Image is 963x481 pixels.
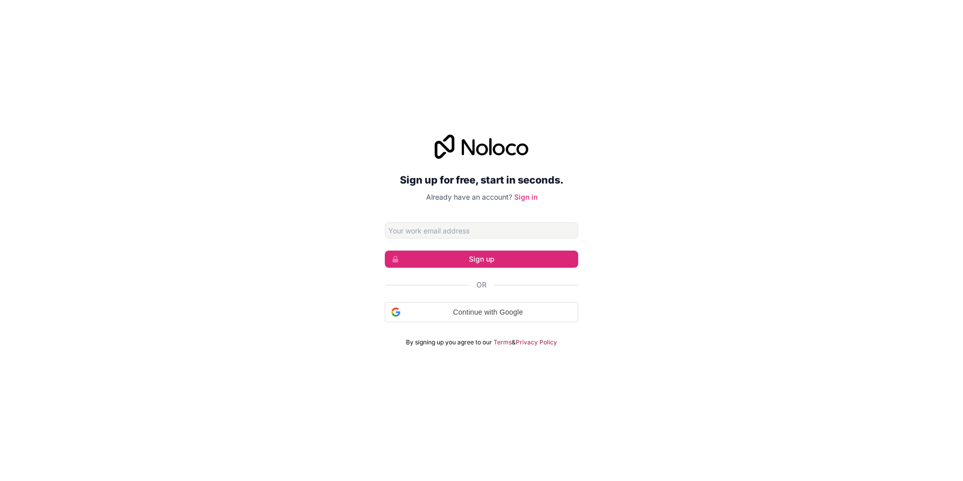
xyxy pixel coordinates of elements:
[385,222,578,238] input: Email address
[385,302,578,322] div: Continue with Google
[426,193,512,201] span: Already have an account?
[385,251,578,268] button: Sign up
[516,338,557,346] a: Privacy Policy
[406,338,492,346] span: By signing up you agree to our
[514,193,537,201] a: Sign in
[494,338,512,346] a: Terms
[385,171,578,189] h2: Sign up for free, start in seconds.
[512,338,516,346] span: &
[404,307,572,318] span: Continue with Google
[476,280,487,290] span: Or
